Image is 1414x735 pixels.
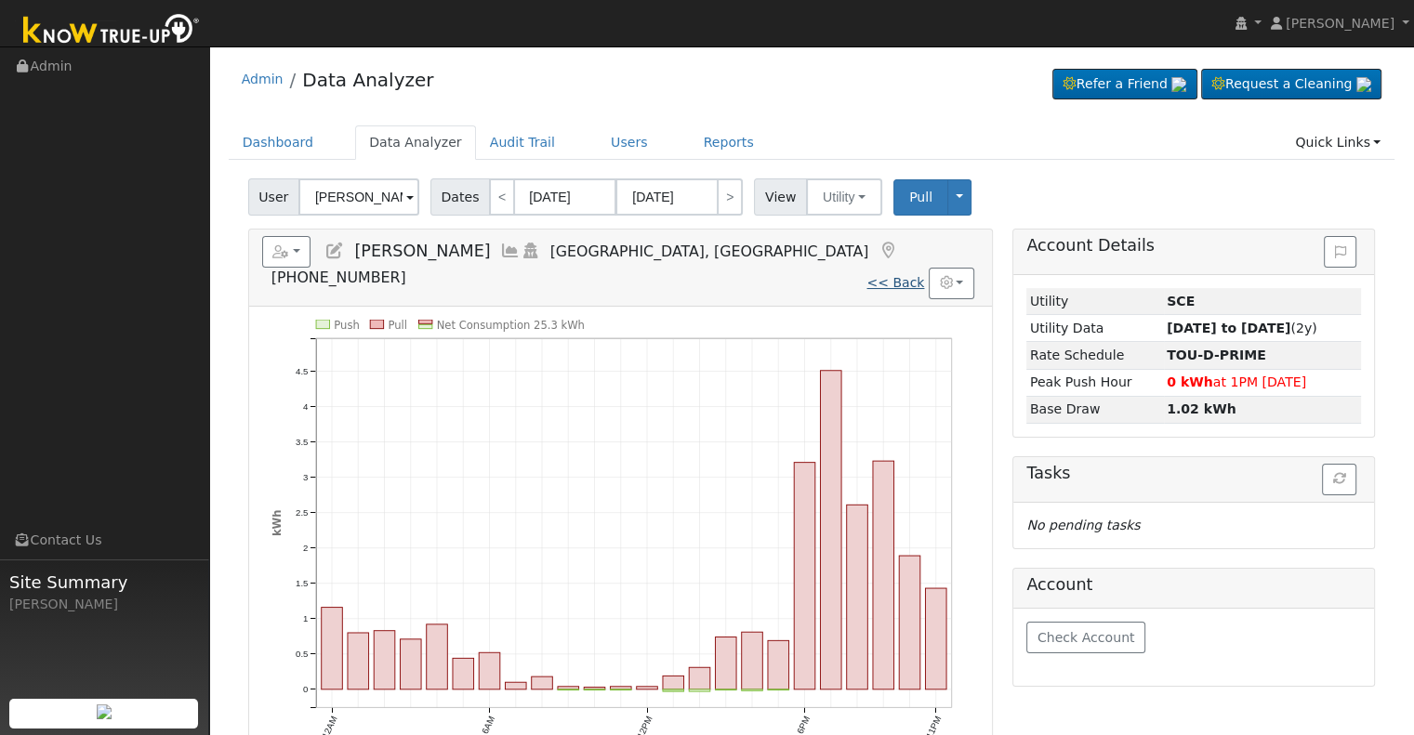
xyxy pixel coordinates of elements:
[1171,77,1186,92] img: retrieve
[1201,69,1381,100] a: Request a Cleaning
[663,676,684,689] rect: onclick=""
[878,242,898,260] a: Map
[1356,77,1371,92] img: retrieve
[1026,342,1163,369] td: Rate Schedule
[1037,630,1135,645] span: Check Account
[715,637,736,689] rect: onclick=""
[742,632,763,689] rect: onclick=""
[1167,401,1236,416] strong: 1.02 kWh
[296,507,308,518] text: 2.5
[768,640,789,689] rect: onclick=""
[663,689,684,691] rect: onclick=""
[334,318,360,331] text: Push
[1324,236,1356,268] button: Issue History
[690,125,768,160] a: Reports
[426,624,447,689] rect: onclick=""
[296,365,308,375] text: 4.5
[505,682,526,689] rect: onclick=""
[893,179,948,216] button: Pull
[479,652,500,689] rect: onclick=""
[321,608,342,689] rect: onclick=""
[1026,575,1361,595] h5: Account
[296,649,308,659] text: 0.5
[1026,464,1361,483] h5: Tasks
[388,318,407,331] text: Pull
[436,318,584,331] text: Net Consumption 25.3 kWh
[689,689,710,691] rect: onclick=""
[303,472,308,482] text: 3
[354,242,490,260] span: [PERSON_NAME]
[794,463,815,689] rect: onclick=""
[584,688,605,689] rect: onclick=""
[1026,396,1163,423] td: Base Draw
[1026,315,1163,342] td: Utility Data
[532,676,553,689] rect: onclick=""
[926,588,947,689] rect: onclick=""
[689,667,710,689] rect: onclick=""
[270,509,283,536] text: kWh
[1026,622,1145,653] button: Check Account
[558,687,579,689] rect: onclick=""
[637,687,658,689] rect: onclick=""
[1026,288,1163,315] td: Utility
[248,178,299,216] span: User
[271,269,406,286] span: [PHONE_NUMBER]
[1167,294,1195,308] strong: ID: LSL7RBZNQ, authorized: 08/28/24
[242,72,284,86] a: Admin
[324,242,345,260] a: Edit User (20943)
[303,613,308,623] text: 1
[303,684,308,694] text: 0
[302,69,433,91] a: Data Analyzer
[1167,321,1317,335] span: (2y)
[866,275,924,290] a: << Back
[873,461,894,689] rect: onclick=""
[806,178,882,216] button: Utility
[1286,16,1394,31] span: [PERSON_NAME]
[1167,321,1290,335] strong: [DATE] to [DATE]
[1164,369,1362,396] td: at 1PM [DATE]
[296,578,308,588] text: 1.5
[489,178,515,216] a: <
[1167,374,1213,389] strong: 0 kWh
[476,125,569,160] a: Audit Trail
[1052,69,1197,100] a: Refer a Friend
[9,595,199,614] div: [PERSON_NAME]
[348,633,369,689] rect: onclick=""
[742,689,763,691] rect: onclick=""
[610,687,631,689] rect: onclick=""
[754,178,807,216] span: View
[1026,236,1361,256] h5: Account Details
[298,178,419,216] input: Select a User
[1167,348,1266,362] strong: 53
[400,639,421,689] rect: onclick=""
[14,10,209,52] img: Know True-Up
[597,125,662,160] a: Users
[9,570,199,595] span: Site Summary
[1026,518,1140,532] i: No pending tasks
[717,178,743,216] a: >
[847,505,868,689] rect: onclick=""
[229,125,328,160] a: Dashboard
[899,556,920,689] rect: onclick=""
[500,242,521,260] a: Multi-Series Graph
[521,242,541,260] a: Login As (last 08/12/2025 11:01:53 AM)
[1322,464,1356,495] button: Refresh
[430,178,490,216] span: Dates
[296,437,308,447] text: 3.5
[550,243,869,260] span: [GEOGRAPHIC_DATA], [GEOGRAPHIC_DATA]
[374,631,395,689] rect: onclick=""
[1026,369,1163,396] td: Peak Push Hour
[97,704,112,719] img: retrieve
[820,371,841,689] rect: onclick=""
[909,190,932,204] span: Pull
[453,658,474,689] rect: onclick=""
[355,125,476,160] a: Data Analyzer
[1281,125,1394,160] a: Quick Links
[303,400,309,411] text: 4
[303,543,308,553] text: 2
